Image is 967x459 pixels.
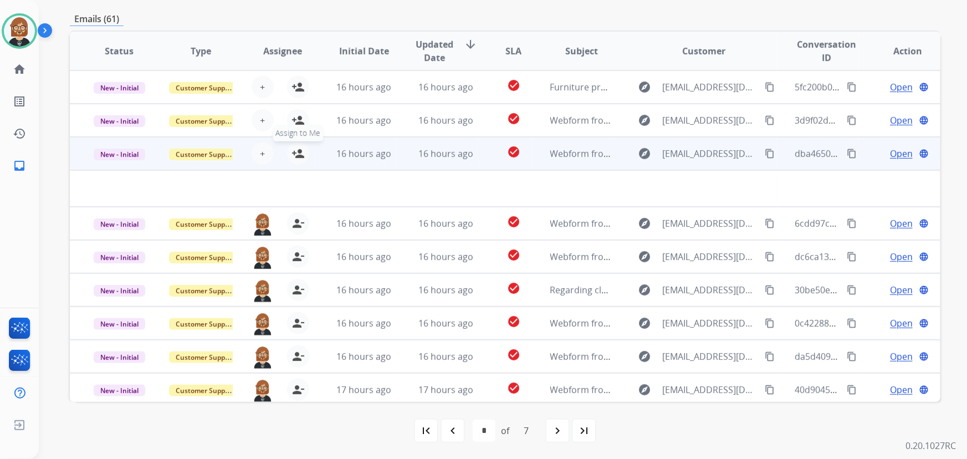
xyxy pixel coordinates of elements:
[336,350,391,363] span: 16 hours ago
[765,218,775,228] mat-icon: content_copy
[765,318,775,328] mat-icon: content_copy
[663,283,759,297] span: [EMAIL_ADDRESS][DOMAIN_NAME]
[94,82,145,94] span: New - Initial
[847,82,857,92] mat-icon: content_copy
[169,318,241,330] span: Customer Support
[638,283,652,297] mat-icon: explore
[336,384,391,396] span: 17 hours ago
[94,285,145,297] span: New - Initial
[550,350,801,363] span: Webform from [EMAIL_ADDRESS][DOMAIN_NAME] on [DATE]
[336,147,391,160] span: 16 hours ago
[765,252,775,262] mat-icon: content_copy
[169,385,241,396] span: Customer Support
[638,147,652,160] mat-icon: explore
[446,424,459,437] mat-icon: navigate_before
[336,284,391,296] span: 16 hours ago
[291,217,305,230] mat-icon: person_remove
[169,149,241,160] span: Customer Support
[94,218,145,230] span: New - Initial
[169,115,241,127] span: Customer Support
[336,81,391,93] span: 16 hours ago
[191,44,211,58] span: Type
[890,350,913,363] span: Open
[550,147,801,160] span: Webform from [EMAIL_ADDRESS][DOMAIN_NAME] on [DATE]
[551,424,564,437] mat-icon: navigate_next
[663,147,759,160] span: [EMAIL_ADDRESS][DOMAIN_NAME]
[252,345,274,369] img: agent-avatar
[252,312,274,335] img: agent-avatar
[919,218,929,228] mat-icon: language
[336,217,391,229] span: 16 hours ago
[638,217,652,230] mat-icon: explore
[507,215,520,228] mat-icon: check_circle
[550,81,657,93] span: Furniture protection plan
[418,384,473,396] span: 17 hours ago
[890,147,913,160] span: Open
[847,285,857,295] mat-icon: content_copy
[291,80,305,94] mat-icon: person_add
[859,32,940,70] th: Action
[638,114,652,127] mat-icon: explore
[550,251,801,263] span: Webform from [EMAIL_ADDRESS][DOMAIN_NAME] on [DATE]
[291,350,305,363] mat-icon: person_remove
[507,248,520,262] mat-icon: check_circle
[418,217,473,229] span: 16 hours ago
[507,145,520,159] mat-icon: check_circle
[795,114,962,126] span: 3d9f02da-7903-4756-a46a-476539243f7e
[847,218,857,228] mat-icon: content_copy
[94,385,145,396] span: New - Initial
[169,285,241,297] span: Customer Support
[919,385,929,395] mat-icon: language
[890,217,913,230] span: Open
[336,251,391,263] span: 16 hours ago
[847,252,857,262] mat-icon: content_copy
[418,114,473,126] span: 16 hours ago
[418,147,473,160] span: 16 hours ago
[260,80,265,94] span: +
[418,251,473,263] span: 16 hours ago
[515,420,538,442] div: 7
[252,246,274,269] img: agent-avatar
[638,80,652,94] mat-icon: explore
[683,44,726,58] span: Customer
[919,149,929,159] mat-icon: language
[252,279,274,302] img: agent-avatar
[252,379,274,402] img: agent-avatar
[663,80,759,94] span: [EMAIL_ADDRESS][DOMAIN_NAME]
[890,250,913,263] span: Open
[94,149,145,160] span: New - Initial
[638,250,652,263] mat-icon: explore
[169,252,241,263] span: Customer Support
[94,351,145,363] span: New - Initial
[890,283,913,297] span: Open
[260,147,265,160] span: +
[464,38,477,51] mat-icon: arrow_downward
[795,384,967,396] span: 40d90450-ea0c-4025-8db4-36ae058056d4
[795,38,858,64] span: Conversation ID
[263,44,302,58] span: Assignee
[419,424,433,437] mat-icon: first_page
[336,114,391,126] span: 16 hours ago
[795,81,961,93] span: 5fc200b0-21c9-413f-8b4c-21d065e9aa2a
[550,284,617,296] span: Regarding claim
[291,283,305,297] mat-icon: person_remove
[418,284,473,296] span: 16 hours ago
[70,12,124,26] p: Emails (61)
[847,385,857,395] mat-icon: content_copy
[505,44,521,58] span: SLA
[260,114,265,127] span: +
[847,149,857,159] mat-icon: content_copy
[94,115,145,127] span: New - Initial
[919,82,929,92] mat-icon: language
[890,383,913,396] span: Open
[291,250,305,263] mat-icon: person_remove
[169,218,241,230] span: Customer Support
[291,383,305,396] mat-icon: person_remove
[13,127,26,140] mat-icon: history
[507,112,520,125] mat-icon: check_circle
[663,383,759,396] span: [EMAIL_ADDRESS][DOMAIN_NAME]
[765,385,775,395] mat-icon: content_copy
[507,79,520,92] mat-icon: check_circle
[663,114,759,127] span: [EMAIL_ADDRESS][DOMAIN_NAME]
[550,114,801,126] span: Webform from [EMAIL_ADDRESS][DOMAIN_NAME] on [DATE]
